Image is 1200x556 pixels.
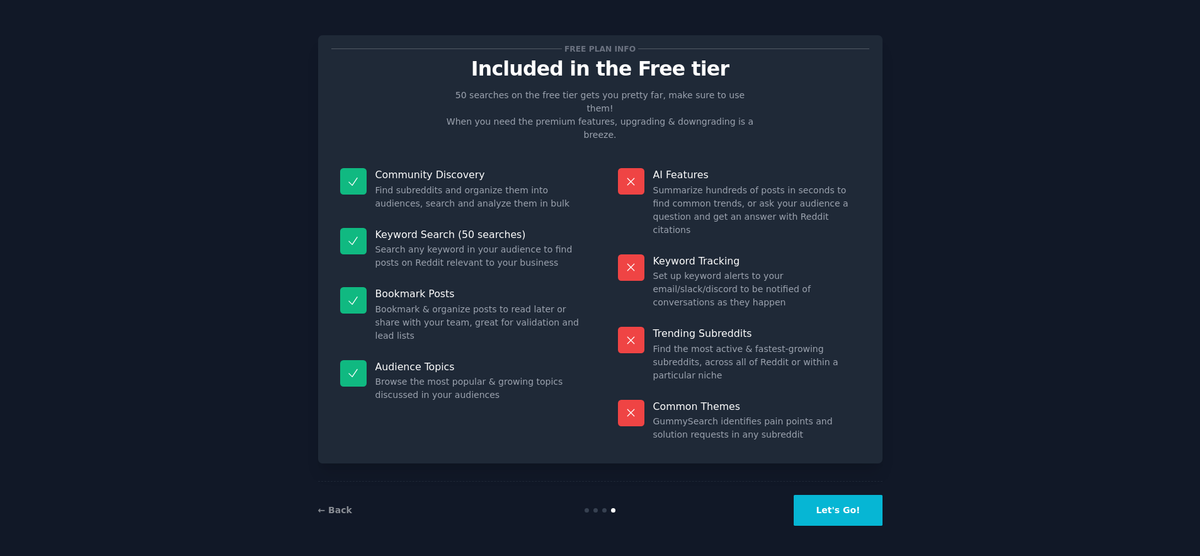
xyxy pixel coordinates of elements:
dd: Find subreddits and organize them into audiences, search and analyze them in bulk [375,184,583,210]
p: Included in the Free tier [331,58,869,80]
dd: Summarize hundreds of posts in seconds to find common trends, or ask your audience a question and... [653,184,860,237]
p: 50 searches on the free tier gets you pretty far, make sure to use them! When you need the premiu... [442,89,759,142]
p: Keyword Tracking [653,254,860,268]
p: Keyword Search (50 searches) [375,228,583,241]
dd: Set up keyword alerts to your email/slack/discord to be notified of conversations as they happen [653,269,860,309]
span: Free plan info [562,42,637,55]
p: Common Themes [653,400,860,413]
p: AI Features [653,168,860,181]
button: Let's Go! [794,495,882,526]
dd: Browse the most popular & growing topics discussed in your audiences [375,375,583,402]
p: Community Discovery [375,168,583,181]
a: ← Back [318,505,352,515]
dd: Search any keyword in your audience to find posts on Reddit relevant to your business [375,243,583,269]
dd: Find the most active & fastest-growing subreddits, across all of Reddit or within a particular niche [653,343,860,382]
p: Audience Topics [375,360,583,373]
dd: Bookmark & organize posts to read later or share with your team, great for validation and lead lists [375,303,583,343]
dd: GummySearch identifies pain points and solution requests in any subreddit [653,415,860,441]
p: Trending Subreddits [653,327,860,340]
p: Bookmark Posts [375,287,583,300]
